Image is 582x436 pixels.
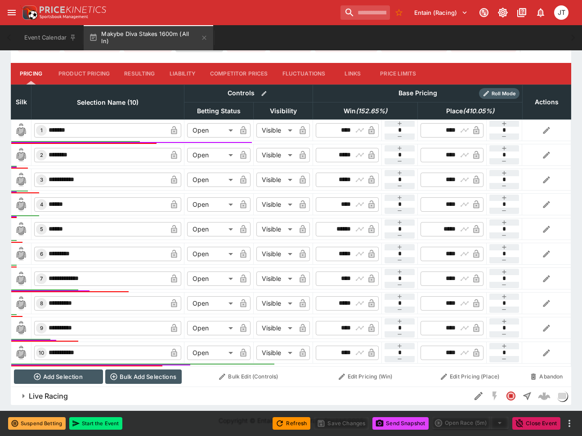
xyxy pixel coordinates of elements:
[260,106,307,116] span: Visibility
[258,88,270,99] button: Bulk edit
[503,388,519,404] button: Closed
[256,321,295,335] div: Visible
[432,417,509,429] div: split button
[38,152,45,158] span: 2
[11,85,31,119] th: Silk
[256,197,295,212] div: Visible
[512,417,560,430] button: Close Event
[409,5,473,20] button: Select Tenant
[488,90,519,98] span: Roll Mode
[187,123,236,138] div: Open
[316,369,415,384] button: Edit Pricing (Win)
[256,148,295,162] div: Visible
[525,369,568,384] button: Abandon
[14,369,103,384] button: Add Selection
[187,271,236,286] div: Open
[187,197,236,212] div: Open
[14,123,28,138] img: blank-silk.png
[476,4,492,21] button: Connected to PK
[203,63,275,85] button: Competitor Prices
[14,222,28,236] img: blank-silk.png
[187,148,236,162] div: Open
[421,369,520,384] button: Edit Pricing (Place)
[187,173,236,187] div: Open
[256,222,295,236] div: Visible
[14,321,28,335] img: blank-silk.png
[39,127,45,133] span: 1
[372,417,429,430] button: Send Snapshot
[487,388,503,404] button: SGM Disabled
[256,173,295,187] div: Visible
[557,391,567,401] img: liveracing
[117,63,162,85] button: Resulting
[38,325,45,331] span: 9
[67,97,148,108] span: Selection Name (10)
[14,296,28,311] img: blank-silk.png
[557,391,568,401] div: liveracing
[184,85,313,102] th: Controls
[84,25,213,50] button: Makybe Diva Stakes 1600m (All In)
[356,106,387,116] em: ( 152.65 %)
[256,296,295,311] div: Visible
[37,350,46,356] span: 10
[533,4,549,21] button: Notifications
[256,247,295,261] div: Visible
[395,88,441,99] div: Base Pricing
[11,387,470,405] button: Live Racing
[495,4,511,21] button: Toggle light/dark mode
[51,63,117,85] button: Product Pricing
[187,247,236,261] div: Open
[20,4,38,22] img: PriceKinetics Logo
[256,123,295,138] div: Visible
[29,392,68,401] h6: Live Racing
[564,418,575,429] button: more
[38,300,45,307] span: 8
[551,3,571,22] button: Josh Tanner
[38,276,45,282] span: 7
[463,106,494,116] em: ( 410.05 %)
[14,197,28,212] img: blank-silk.png
[514,4,530,21] button: Documentation
[105,369,182,384] button: Bulk Add Selections via CSV Data
[519,388,535,404] button: Straight
[38,251,45,257] span: 6
[14,346,28,360] img: blank-silk.png
[506,391,516,401] svg: Closed
[273,417,310,430] button: Refresh
[4,4,20,21] button: open drawer
[392,5,406,20] button: No Bookmarks
[11,63,51,85] button: Pricing
[436,106,504,116] span: Place(410.05%)
[256,346,295,360] div: Visible
[14,148,28,162] img: blank-silk.png
[38,226,45,232] span: 5
[38,177,45,183] span: 3
[14,271,28,286] img: blank-silk.png
[38,201,45,208] span: 4
[40,15,88,19] img: Sportsbook Management
[334,106,397,116] span: Win(152.65%)
[187,296,236,311] div: Open
[522,85,571,119] th: Actions
[187,106,251,116] span: Betting Status
[14,173,28,187] img: blank-silk.png
[275,63,333,85] button: Fluctuations
[554,5,569,20] div: Josh Tanner
[19,25,82,50] button: Event Calendar
[340,5,390,20] input: search
[470,388,487,404] button: Edit Detail
[162,63,203,85] button: Liability
[14,247,28,261] img: blank-silk.png
[8,417,66,430] button: Suspend Betting
[479,88,519,99] div: Show/hide Price Roll mode configuration.
[187,369,310,384] button: Bulk Edit (Controls)
[256,271,295,286] div: Visible
[187,321,236,335] div: Open
[40,6,106,13] img: PriceKinetics
[187,222,236,236] div: Open
[332,63,373,85] button: Links
[373,63,423,85] button: Price Limits
[69,417,122,430] button: Start the Event
[187,346,236,360] div: Open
